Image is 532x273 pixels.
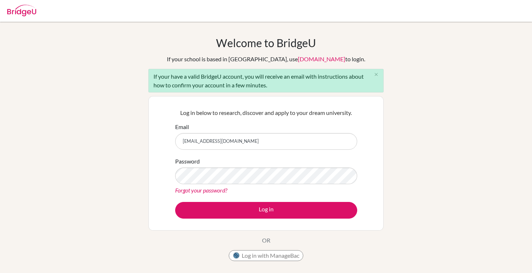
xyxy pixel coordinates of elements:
[148,69,384,92] div: If your have a valid BridgeU account, you will receive an email with instructions about how to co...
[167,55,365,63] div: If your school is based in [GEOGRAPHIC_DATA], use to login.
[373,72,379,77] i: close
[7,5,36,16] img: Bridge-U
[175,123,189,131] label: Email
[216,36,316,49] h1: Welcome to BridgeU
[175,108,357,117] p: Log in below to research, discover and apply to your dream university.
[175,187,227,194] a: Forgot your password?
[262,236,270,245] p: OR
[175,202,357,219] button: Log in
[369,69,383,80] button: Close
[298,55,345,62] a: [DOMAIN_NAME]
[175,157,200,166] label: Password
[229,250,303,261] button: Log in with ManageBac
